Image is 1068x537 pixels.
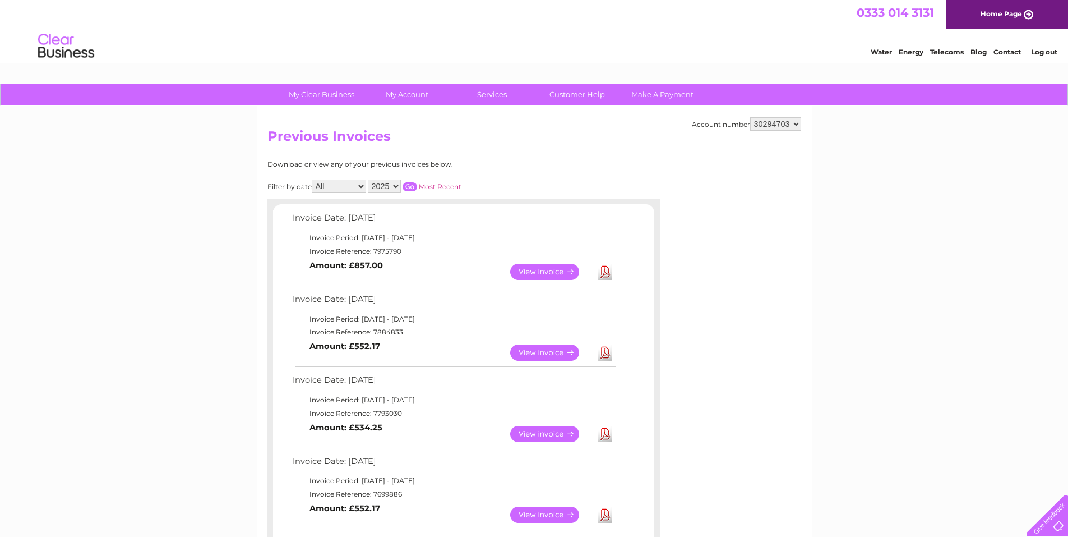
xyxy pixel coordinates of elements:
[309,503,380,513] b: Amount: £552.17
[267,180,562,193] div: Filter by date
[531,84,623,105] a: Customer Help
[857,6,934,20] a: 0333 014 3131
[290,393,618,407] td: Invoice Period: [DATE] - [DATE]
[290,325,618,339] td: Invoice Reference: 7884833
[510,345,593,361] a: View
[616,84,709,105] a: Make A Payment
[598,507,612,523] a: Download
[899,48,923,56] a: Energy
[692,117,801,131] div: Account number
[290,210,618,231] td: Invoice Date: [DATE]
[510,426,593,442] a: View
[290,454,618,475] td: Invoice Date: [DATE]
[930,48,964,56] a: Telecoms
[309,423,382,433] b: Amount: £534.25
[38,29,95,63] img: logo.png
[309,341,380,351] b: Amount: £552.17
[510,264,593,280] a: View
[309,260,383,270] b: Amount: £857.00
[290,313,618,326] td: Invoice Period: [DATE] - [DATE]
[275,84,368,105] a: My Clear Business
[290,474,618,488] td: Invoice Period: [DATE] - [DATE]
[360,84,453,105] a: My Account
[510,507,593,523] a: View
[267,160,562,168] div: Download or view any of your previous invoices below.
[419,182,461,191] a: Most Recent
[970,48,987,56] a: Blog
[270,6,799,54] div: Clear Business is a trading name of Verastar Limited (registered in [GEOGRAPHIC_DATA] No. 3667643...
[871,48,892,56] a: Water
[290,488,618,501] td: Invoice Reference: 7699886
[598,426,612,442] a: Download
[290,245,618,258] td: Invoice Reference: 7975790
[290,407,618,420] td: Invoice Reference: 7793030
[598,264,612,280] a: Download
[446,84,538,105] a: Services
[1031,48,1057,56] a: Log out
[290,292,618,313] td: Invoice Date: [DATE]
[993,48,1021,56] a: Contact
[290,231,618,245] td: Invoice Period: [DATE] - [DATE]
[267,128,801,150] h2: Previous Invoices
[598,345,612,361] a: Download
[290,373,618,393] td: Invoice Date: [DATE]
